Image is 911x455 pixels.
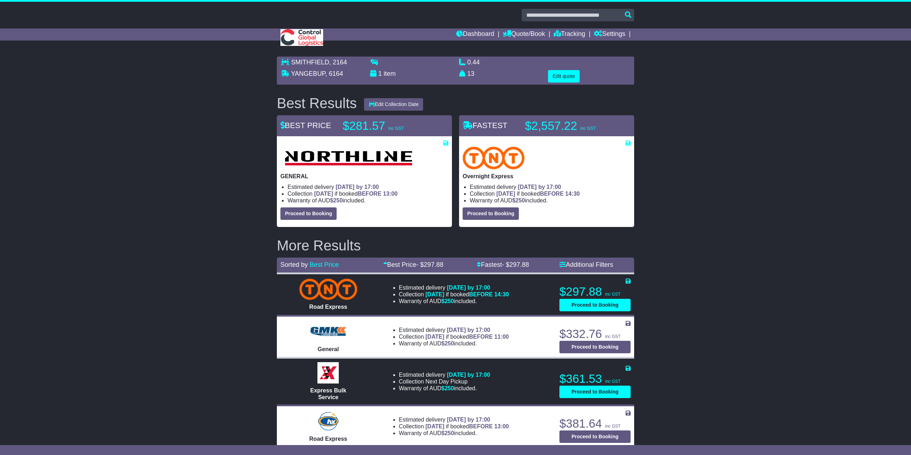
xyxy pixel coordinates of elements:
span: if booked [426,291,509,297]
span: 13:00 [383,191,397,197]
p: Overnight Express [463,173,631,180]
span: if booked [314,191,397,197]
span: if booked [496,191,580,197]
img: GMK Logistics: General [307,321,349,342]
li: Collection [288,190,448,197]
a: Quote/Book [503,28,545,41]
span: [DATE] by 17:00 [447,285,490,291]
span: item [384,70,396,77]
span: BEFORE [540,191,564,197]
span: [DATE] [314,191,333,197]
span: inc GST [605,424,620,429]
li: Estimated delivery [399,327,509,333]
span: 297.88 [424,261,443,268]
span: Next Day Pickup [426,379,468,385]
button: Edit quote [548,70,580,83]
span: inc GST [388,126,404,131]
li: Warranty of AUD included. [399,340,509,347]
span: [DATE] by 17:00 [447,372,490,378]
img: Border Express: Express Bulk Service [317,362,339,383]
li: Warranty of AUD included. [399,298,509,305]
button: Proceed to Booking [463,207,519,220]
img: TNT Domestic: Road Express [299,279,357,300]
span: , 2164 [329,59,347,66]
span: $ [441,385,454,391]
a: Settings [594,28,625,41]
button: Proceed to Booking [559,299,631,311]
span: 0.44 [467,59,480,66]
a: Best Price [310,261,339,268]
span: BEFORE [358,191,381,197]
span: BEFORE [469,334,493,340]
span: BEST PRICE [280,121,331,130]
span: 13:00 [494,423,509,429]
li: Collection [399,333,509,340]
h2: More Results [277,238,634,253]
span: inc GST [605,292,620,297]
p: $361.53 [559,372,631,386]
button: Proceed to Booking [559,386,631,398]
p: $381.64 [559,417,631,431]
span: YANGEBUP [291,70,325,77]
span: 13 [467,70,474,77]
span: [DATE] by 17:00 [447,327,490,333]
p: GENERAL [280,173,448,180]
span: Road Express [309,436,347,442]
li: Warranty of AUD included. [399,385,490,392]
span: FASTEST [463,121,507,130]
button: Proceed to Booking [280,207,337,220]
span: - $ [416,261,443,268]
p: $332.76 [559,327,631,341]
a: Tracking [554,28,585,41]
li: Estimated delivery [399,416,509,423]
li: Warranty of AUD included. [470,197,631,204]
span: if booked [426,334,509,340]
button: Edit Collection Date [364,98,423,111]
span: General [318,346,339,352]
a: Best Price- $297.88 [383,261,443,268]
span: $ [330,197,343,203]
span: $ [441,298,454,304]
li: Warranty of AUD included. [399,430,509,437]
span: 1 [378,70,382,77]
img: Hunter Express: Road Express [316,411,340,432]
li: Collection [399,423,509,430]
span: 250 [333,197,343,203]
p: $297.88 [559,285,631,299]
p: $2,557.22 [525,119,614,133]
span: 14:30 [565,191,580,197]
span: 250 [444,385,454,391]
span: BEFORE [469,291,493,297]
span: SMITHFIELD [291,59,329,66]
li: Warranty of AUD included. [288,197,448,204]
span: [DATE] [426,291,444,297]
span: 250 [444,340,454,346]
span: inc GST [580,126,596,131]
span: $ [441,340,454,346]
p: $281.57 [343,119,432,133]
span: Sorted by [280,261,308,268]
span: 250 [444,298,454,304]
li: Estimated delivery [399,371,490,378]
span: [DATE] by 17:00 [447,417,490,423]
span: [DATE] by 17:00 [336,184,379,190]
li: Estimated delivery [399,284,509,291]
span: inc GST [605,379,620,384]
li: Estimated delivery [288,184,448,190]
span: 14:30 [494,291,509,297]
a: Fastest- $297.88 [477,261,529,268]
li: Estimated delivery [470,184,631,190]
span: , 6164 [325,70,343,77]
span: 297.88 [509,261,529,268]
span: [DATE] [426,423,444,429]
span: 11:00 [494,334,509,340]
li: Collection [399,378,490,385]
a: Additional Filters [559,261,613,268]
li: Collection [470,190,631,197]
span: [DATE] by 17:00 [518,184,561,190]
span: [DATE] [426,334,444,340]
img: TNT Domestic: Overnight Express [463,147,525,169]
img: Northline Distribution: GENERAL [280,147,416,169]
span: $ [512,197,525,203]
li: Collection [399,291,509,298]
